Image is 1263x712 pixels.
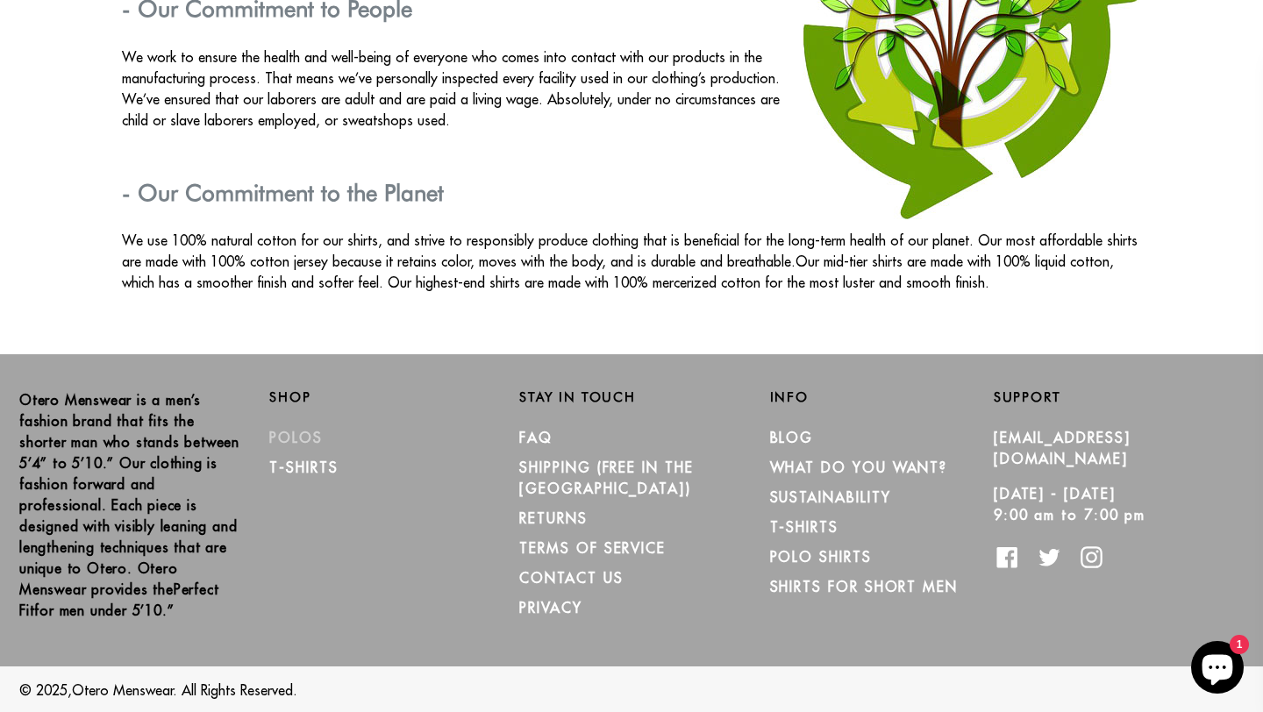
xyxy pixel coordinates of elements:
a: Blog [770,429,814,446]
p: [DATE] - [DATE] 9:00 am to 7:00 pm [994,483,1217,525]
a: Otero Menswear [72,681,174,699]
a: [EMAIL_ADDRESS][DOMAIN_NAME] [994,429,1131,467]
a: T-Shirts [269,459,338,476]
inbox-online-store-chat: Shopify online store chat [1186,641,1249,698]
p: © 2025, . All Rights Reserved. [19,680,1244,701]
a: What Do You Want? [770,459,948,476]
h2: Shop [269,389,493,405]
h2: Info [770,389,994,405]
a: Sustainability [770,488,891,506]
a: Polos [269,429,323,446]
a: T-Shirts [770,518,838,536]
h2: Support [994,389,1244,405]
a: TERMS OF SERVICE [519,539,666,557]
p: We work to ensure the health and well-being of everyone who comes into contact with our products ... [122,46,1141,131]
p: We use 100% natural cotton for our shirts, and strive to responsibly produce clothing that is ben... [122,230,1141,293]
a: RETURNS [519,509,587,527]
a: SHIPPING (Free in the [GEOGRAPHIC_DATA]) [519,459,693,497]
a: FAQ [519,429,553,446]
a: Shirts for Short Men [770,578,958,595]
p: Otero Menswear is a men’s fashion brand that fits the shorter man who stands between 5’4” to 5’10... [19,389,243,621]
h2: Stay in Touch [519,389,743,405]
a: CONTACT US [519,569,623,587]
a: PRIVACY [519,599,582,616]
a: Polo Shirts [770,548,872,566]
h3: - Our Commitment to the Planet [122,179,1141,206]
